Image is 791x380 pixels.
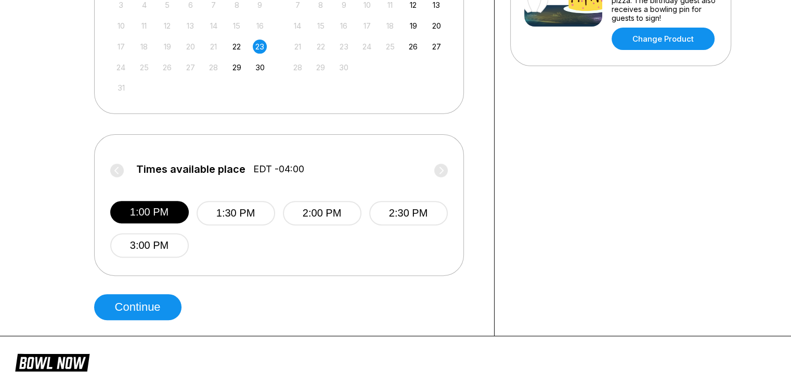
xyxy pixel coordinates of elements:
span: EDT -04:00 [253,163,304,175]
div: Not available Tuesday, September 30th, 2025 [337,60,351,74]
div: Choose Friday, September 19th, 2025 [406,19,420,33]
div: Not available Monday, August 25th, 2025 [137,60,151,74]
div: Not available Monday, September 22nd, 2025 [314,40,328,54]
div: Not available Wednesday, August 13th, 2025 [184,19,198,33]
div: Not available Monday, August 18th, 2025 [137,40,151,54]
div: Not available Tuesday, August 26th, 2025 [160,60,174,74]
button: 1:30 PM [197,201,275,225]
div: Not available Sunday, August 10th, 2025 [114,19,128,33]
div: Not available Sunday, August 31st, 2025 [114,81,128,95]
div: Not available Tuesday, September 23rd, 2025 [337,40,351,54]
div: Choose Saturday, August 23rd, 2025 [253,40,267,54]
div: Choose Friday, September 26th, 2025 [406,40,420,54]
div: Not available Sunday, August 17th, 2025 [114,40,128,54]
div: Choose Saturday, September 27th, 2025 [430,40,444,54]
div: Not available Tuesday, August 12th, 2025 [160,19,174,33]
a: Change Product [612,28,715,50]
div: Not available Friday, August 15th, 2025 [230,19,244,33]
div: Not available Sunday, September 14th, 2025 [291,19,305,33]
div: Not available Tuesday, September 16th, 2025 [337,19,351,33]
div: Not available Sunday, September 28th, 2025 [291,60,305,74]
button: Continue [94,294,181,320]
button: 1:00 PM [110,201,189,223]
div: Not available Thursday, September 18th, 2025 [383,19,397,33]
div: Choose Friday, August 29th, 2025 [230,60,244,74]
div: Not available Sunday, September 21st, 2025 [291,40,305,54]
div: Not available Tuesday, August 19th, 2025 [160,40,174,54]
div: Not available Saturday, August 16th, 2025 [253,19,267,33]
div: Not available Wednesday, September 17th, 2025 [360,19,374,33]
button: 2:00 PM [283,201,361,225]
div: Not available Thursday, August 21st, 2025 [206,40,221,54]
div: Not available Wednesday, September 24th, 2025 [360,40,374,54]
button: 3:00 PM [110,233,189,258]
div: Not available Wednesday, August 20th, 2025 [184,40,198,54]
div: Not available Monday, August 11th, 2025 [137,19,151,33]
button: 2:30 PM [369,201,448,225]
div: Choose Saturday, September 20th, 2025 [430,19,444,33]
div: Not available Thursday, September 25th, 2025 [383,40,397,54]
div: Not available Monday, September 29th, 2025 [314,60,328,74]
div: Not available Monday, September 15th, 2025 [314,19,328,33]
span: Times available place [136,163,245,175]
div: Not available Thursday, August 14th, 2025 [206,19,221,33]
div: Choose Saturday, August 30th, 2025 [253,60,267,74]
div: Choose Friday, August 22nd, 2025 [230,40,244,54]
div: Not available Sunday, August 24th, 2025 [114,60,128,74]
div: Not available Thursday, August 28th, 2025 [206,60,221,74]
div: Not available Wednesday, August 27th, 2025 [184,60,198,74]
